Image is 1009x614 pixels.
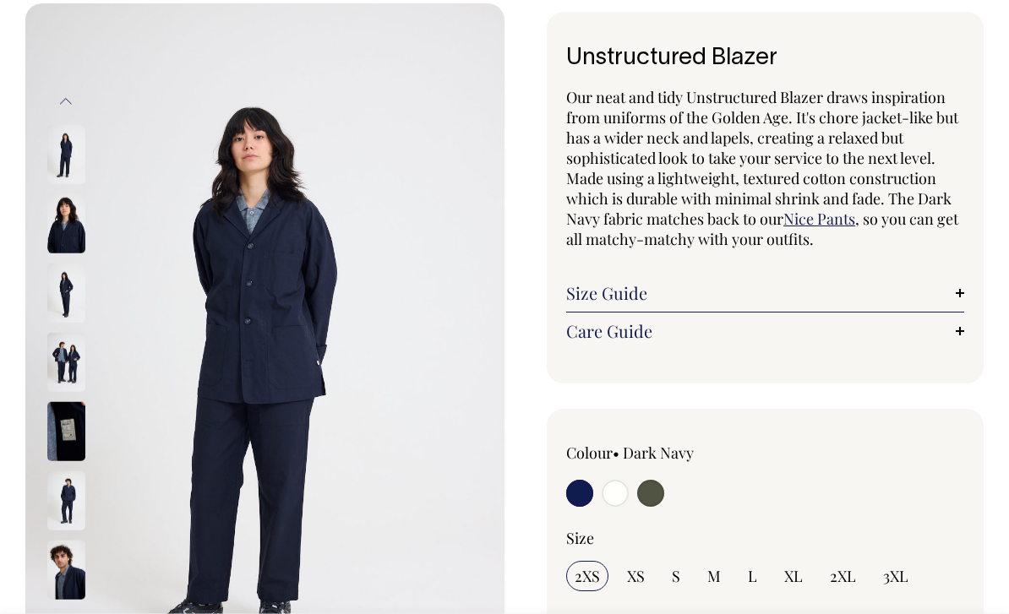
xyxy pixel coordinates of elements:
img: dark-navy [47,264,85,323]
button: Previous [53,82,79,120]
span: XS [627,566,645,586]
span: M [707,566,721,586]
img: dark-navy [47,402,85,461]
div: Colour [566,443,725,463]
h1: Unstructured Blazer [566,46,964,72]
span: • [613,443,619,463]
a: Size Guide [566,283,964,303]
input: XL [776,561,811,591]
img: dark-navy [47,125,85,184]
span: Our neat and tidy Unstructured Blazer draws inspiration from uniforms of the Golden Age. It's cho... [566,87,958,229]
input: 3XL [875,561,917,591]
a: Care Guide [566,321,964,341]
span: 2XL [830,566,856,586]
span: 3XL [883,566,908,586]
span: 2XS [575,566,600,586]
div: Size [566,528,964,548]
input: 2XL [821,561,864,591]
a: Nice Pants [783,209,855,229]
input: S [663,561,689,591]
input: 2XS [566,561,608,591]
label: Dark Navy [623,443,694,463]
input: L [739,561,766,591]
img: dark-navy [47,471,85,530]
span: , so you can get all matchy-matchy with your outfits. [566,209,958,249]
span: XL [784,566,803,586]
span: L [748,566,757,586]
input: M [699,561,729,591]
img: dark-navy [47,541,85,600]
img: dark-navy [47,194,85,253]
span: S [672,566,680,586]
img: dark-navy [47,333,85,392]
input: XS [619,561,653,591]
